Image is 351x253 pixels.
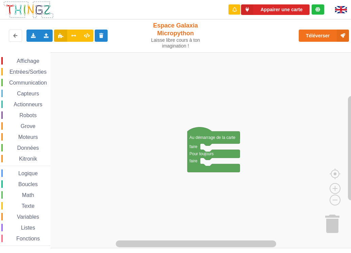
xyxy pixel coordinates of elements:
div: Espace Galaxia Micropython [147,22,204,49]
span: Fonctions [15,236,41,241]
text: Pour toujours [189,151,214,156]
button: Appairer une carte [241,4,310,15]
span: Variables [16,214,40,220]
span: Texte [20,203,35,209]
span: Math [21,192,35,198]
span: Kitronik [18,156,38,162]
img: gb.png [335,6,347,13]
span: Boucles [17,181,39,187]
span: Moteurs [17,134,39,140]
text: faire [189,144,198,149]
span: Listes [20,225,36,231]
text: faire [189,159,198,163]
span: Logique [17,170,39,176]
span: Affichage [16,58,40,64]
span: Actionneurs [13,102,43,107]
span: Communication [8,80,48,86]
button: Téléverser [299,30,349,42]
span: Données [16,145,40,151]
span: Capteurs [16,91,40,96]
span: Robots [18,112,38,118]
div: Tu es connecté au serveur de création de Thingz [312,4,324,15]
text: Au démarrage de la carte [189,135,236,140]
span: Grove [20,123,37,129]
span: Entrées/Sorties [8,69,48,75]
img: thingz_logo.png [3,1,54,19]
div: Laisse libre cours à ton imagination ! [147,37,204,49]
